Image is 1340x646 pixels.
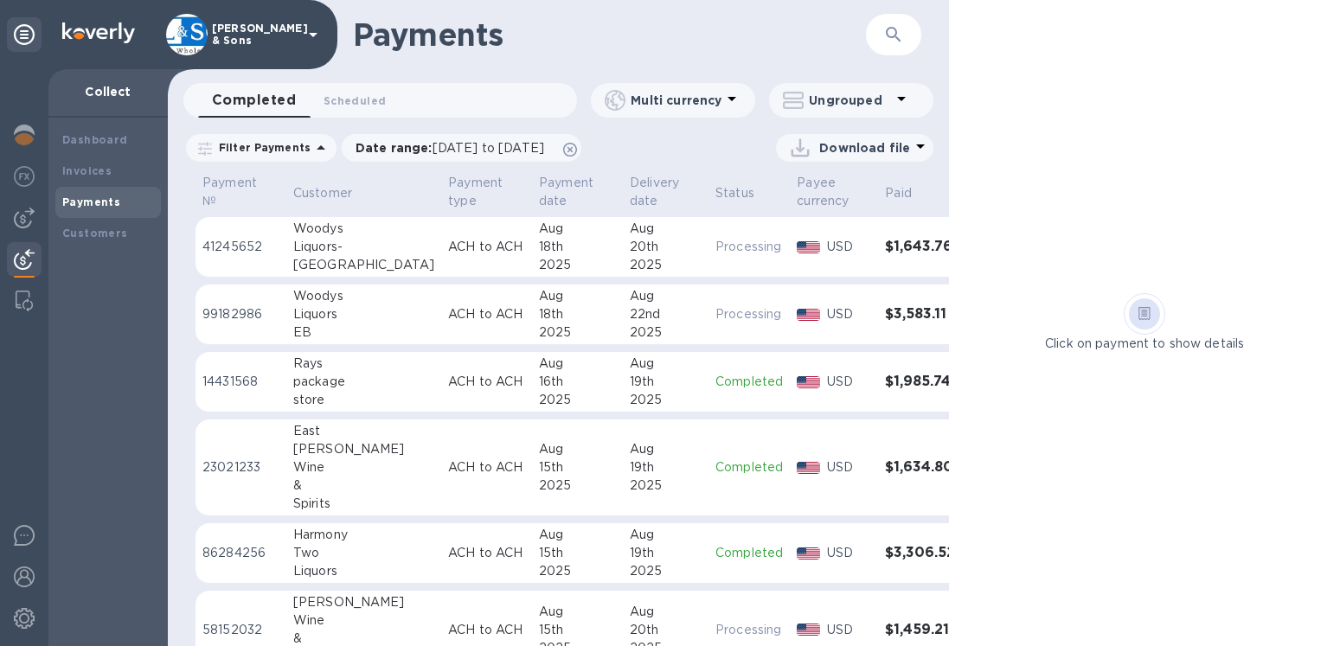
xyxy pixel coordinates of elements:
p: Multi currency [631,92,721,109]
h1: Payments [353,16,808,53]
div: 15th [539,544,616,562]
div: 22nd [630,305,702,323]
div: Aug [539,440,616,458]
div: Wine [293,458,434,477]
b: Dashboard [62,133,128,146]
p: Processing [715,238,783,256]
div: Harmony [293,526,434,544]
h3: $3,583.11 [885,306,958,323]
p: Payment type [448,174,503,210]
p: Completed [715,458,783,477]
b: Invoices [62,164,112,177]
p: 14431568 [202,373,279,391]
p: USD [827,373,871,391]
h3: $1,643.76 [885,239,958,255]
img: USD [797,462,820,474]
p: Collect [62,83,154,100]
img: USD [797,547,820,560]
span: Paid [885,184,934,202]
p: Processing [715,621,783,639]
div: Aug [630,440,702,458]
div: 2025 [630,477,702,495]
span: Status [715,184,777,202]
p: USD [827,305,871,323]
img: USD [797,624,820,636]
div: 2025 [539,391,616,409]
p: 86284256 [202,544,279,562]
div: Woodys [293,287,434,305]
p: Completed [715,544,783,562]
div: 18th [539,238,616,256]
div: 2025 [539,477,616,495]
div: Aug [539,526,616,544]
h3: $1,985.74 [885,374,958,390]
div: 2025 [539,256,616,274]
p: Paid [885,184,912,202]
p: ACH to ACH [448,238,525,256]
h3: $1,459.21 [885,622,958,638]
div: Liquors [293,562,434,580]
p: ACH to ACH [448,621,525,639]
span: Scheduled [324,92,386,110]
p: 99182986 [202,305,279,323]
div: East [293,422,434,440]
p: [PERSON_NAME] & Sons [212,22,298,47]
div: 2025 [630,256,702,274]
span: Payment № [202,174,279,210]
div: Aug [630,220,702,238]
p: ACH to ACH [448,373,525,391]
img: Logo [62,22,135,43]
p: Click on payment to show details [1045,335,1244,353]
div: Two [293,544,434,562]
p: USD [827,621,871,639]
p: Processing [715,305,783,323]
span: [DATE] to [DATE] [433,141,544,155]
p: Status [715,184,754,202]
div: 2025 [539,323,616,342]
div: 20th [630,621,702,639]
div: Wine [293,611,434,630]
div: 20th [630,238,702,256]
div: Spirits [293,495,434,513]
div: 19th [630,544,702,562]
p: Date range : [356,139,553,157]
div: EB [293,323,434,342]
div: 16th [539,373,616,391]
img: USD [797,241,820,253]
span: Payment type [448,174,525,210]
p: 58152032 [202,621,279,639]
img: USD [797,376,820,388]
p: Filter Payments [212,140,311,155]
div: & [293,477,434,495]
div: Aug [539,287,616,305]
span: Completed [212,88,296,112]
div: Aug [539,355,616,373]
div: Liquors-[GEOGRAPHIC_DATA] [293,238,434,274]
div: Aug [539,220,616,238]
p: ACH to ACH [448,544,525,562]
img: Foreign exchange [14,166,35,187]
div: Date range:[DATE] to [DATE] [342,134,581,162]
div: package [293,373,434,391]
div: Aug [630,603,702,621]
p: ACH to ACH [448,458,525,477]
div: [PERSON_NAME] [293,593,434,611]
p: Payment date [539,174,593,210]
div: Aug [630,355,702,373]
p: Delivery date [630,174,679,210]
span: Delivery date [630,174,702,210]
div: Liquors [293,305,434,323]
p: Payee currency [797,174,849,210]
div: 2025 [630,323,702,342]
img: USD [797,309,820,321]
p: Customer [293,184,352,202]
div: Rays [293,355,434,373]
div: 19th [630,458,702,477]
h3: $3,306.52 [885,545,958,561]
div: store [293,391,434,409]
b: Payments [62,195,120,208]
div: 19th [630,373,702,391]
span: Payment date [539,174,616,210]
p: USD [827,544,871,562]
p: 41245652 [202,238,279,256]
